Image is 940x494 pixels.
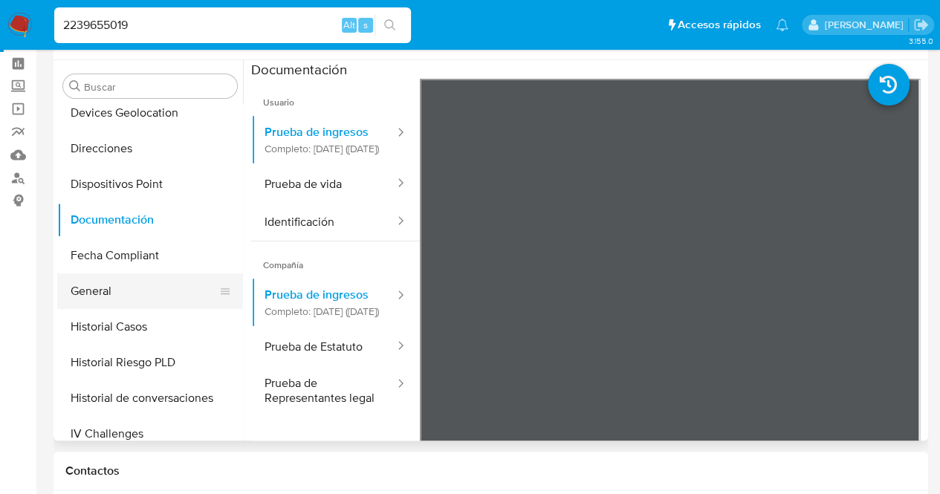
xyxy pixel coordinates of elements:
button: Historial Riesgo PLD [57,345,243,380]
h1: Contactos [65,464,916,478]
button: Direcciones [57,131,243,166]
span: 3.155.0 [908,35,933,47]
a: Notificaciones [776,19,788,31]
button: IV Challenges [57,416,243,452]
button: Historial Casos [57,309,243,345]
button: General [57,273,231,309]
button: Fecha Compliant [57,238,243,273]
button: Historial de conversaciones [57,380,243,416]
a: Salir [913,17,929,33]
button: Buscar [69,80,81,92]
span: s [363,18,368,32]
p: agostina.bazzano@mercadolibre.com [824,18,908,32]
input: Buscar usuario o caso... [54,16,411,35]
span: Alt [343,18,355,32]
button: Documentación [57,202,243,238]
button: search-icon [375,15,405,36]
button: Dispositivos Point [57,166,243,202]
span: Accesos rápidos [678,17,761,33]
input: Buscar [84,80,231,94]
button: Devices Geolocation [57,95,243,131]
